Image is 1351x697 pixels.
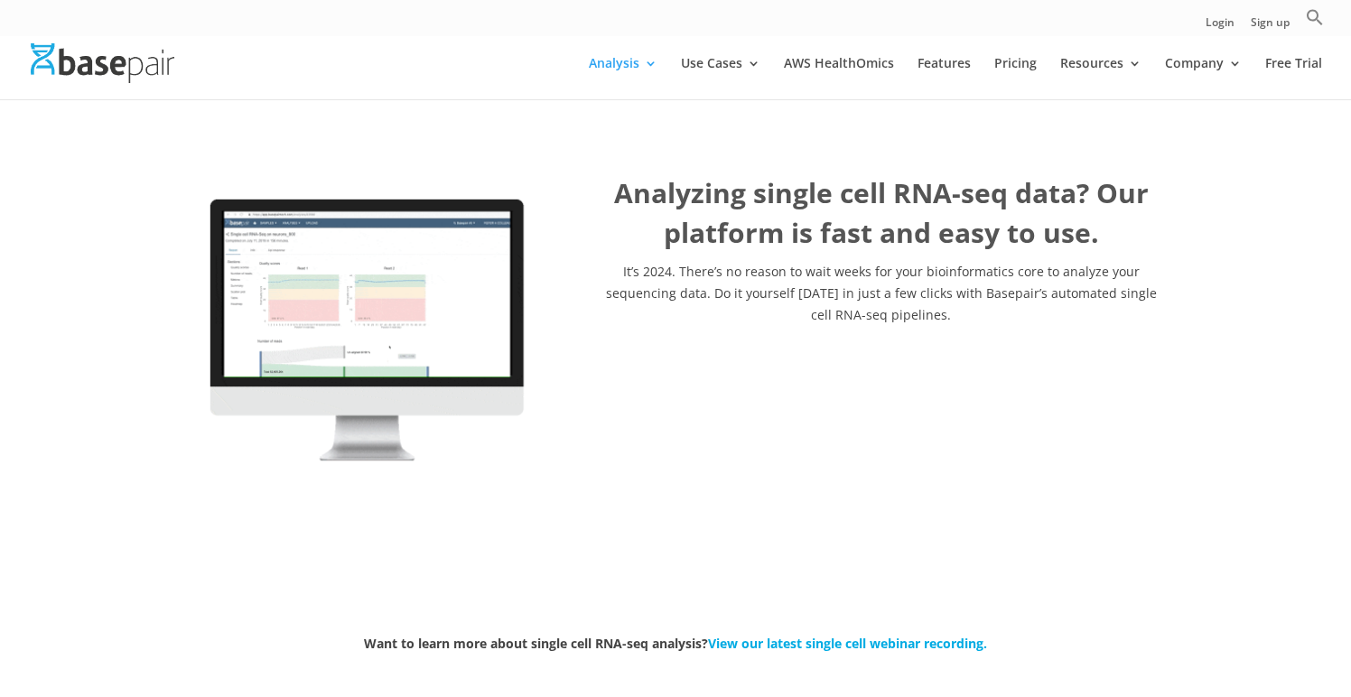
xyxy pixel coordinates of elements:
[1265,57,1322,99] a: Free Trial
[1306,8,1324,26] svg: Search
[681,57,760,99] a: Use Cases
[741,352,1021,397] a: Analyze Six Samples For Free
[784,57,894,99] a: AWS HealthOmics
[606,263,1157,323] span: It’s 2024. There’s no reason to wait weeks for your bioinformatics core to analyze your sequencin...
[589,57,657,99] a: Analysis
[1206,17,1235,36] a: Login
[364,635,987,652] strong: Want to learn more about single cell RNA-seq analysis?
[918,57,971,99] a: Features
[708,635,987,652] a: View our latest single cell webinar recording.
[994,57,1037,99] a: Pricing
[1165,57,1242,99] a: Company
[1060,57,1141,99] a: Resources
[31,43,174,82] img: Basepair
[1306,8,1324,36] a: Search Icon Link
[614,174,1149,251] strong: Analyzing single cell RNA-seq data? Our platform is fast and easy to use.
[1251,17,1290,36] a: Sign up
